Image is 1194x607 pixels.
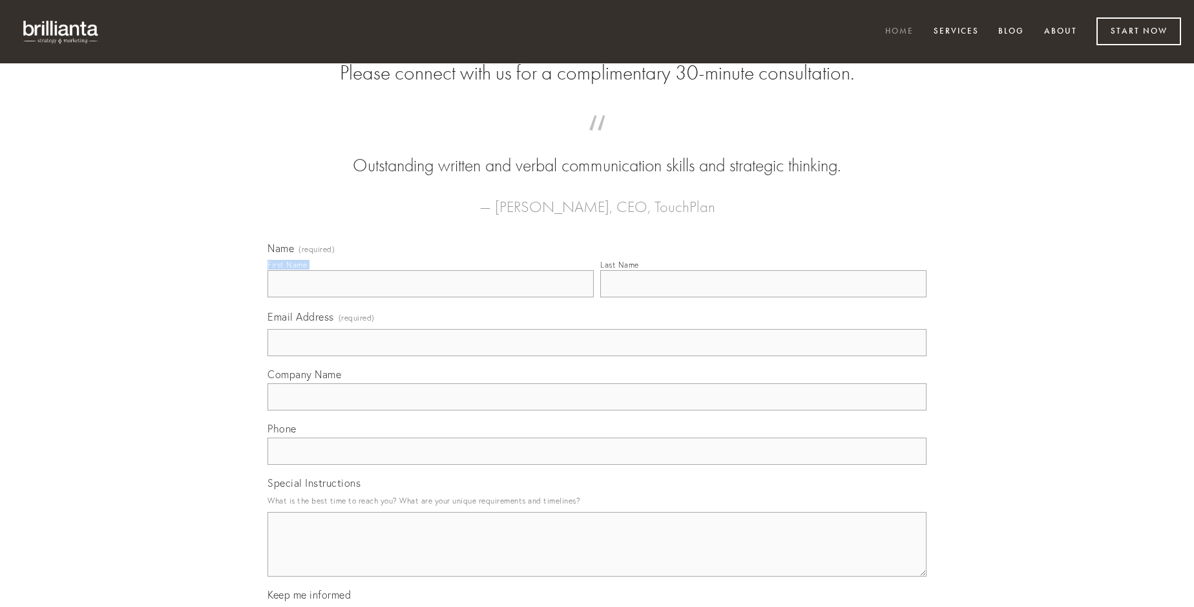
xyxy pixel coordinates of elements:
[925,21,987,43] a: Services
[600,260,639,270] div: Last Name
[267,260,307,270] div: First Name
[267,242,294,255] span: Name
[267,588,351,601] span: Keep me informed
[288,178,906,220] figcaption: — [PERSON_NAME], CEO, TouchPlan
[298,246,335,253] span: (required)
[877,21,922,43] a: Home
[990,21,1032,43] a: Blog
[267,368,341,381] span: Company Name
[288,128,906,153] span: “
[339,309,375,326] span: (required)
[288,128,906,178] blockquote: Outstanding written and verbal communication skills and strategic thinking.
[267,422,297,435] span: Phone
[267,61,927,85] h2: Please connect with us for a complimentary 30-minute consultation.
[267,476,361,489] span: Special Instructions
[267,492,927,509] p: What is the best time to reach you? What are your unique requirements and timelines?
[1036,21,1085,43] a: About
[267,310,334,323] span: Email Address
[1096,17,1181,45] a: Start Now
[13,13,110,50] img: brillianta - research, strategy, marketing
